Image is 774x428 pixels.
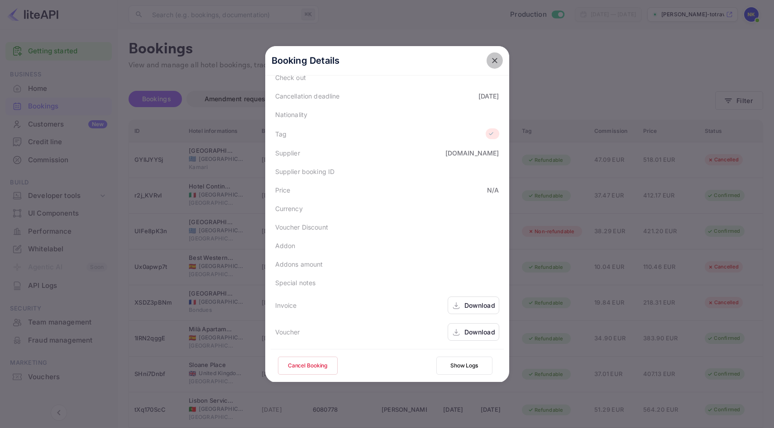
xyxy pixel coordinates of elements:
[275,185,291,195] div: Price
[478,91,499,101] div: [DATE]
[275,278,316,287] div: Special notes
[445,148,499,158] div: [DOMAIN_NAME]
[275,241,296,250] div: Addon
[275,301,297,310] div: Invoice
[275,129,287,139] div: Tag
[275,259,323,269] div: Addons amount
[278,357,338,375] button: Cancel Booking
[275,222,328,232] div: Voucher Discount
[487,52,503,69] button: close
[487,185,499,195] div: N/A
[275,327,300,337] div: Voucher
[272,54,340,67] p: Booking Details
[275,91,340,101] div: Cancellation deadline
[436,357,492,375] button: Show Logs
[275,110,308,119] div: Nationality
[275,73,306,82] div: Check out
[464,327,495,337] div: Download
[464,301,495,310] div: Download
[275,204,303,213] div: Currency
[275,148,300,158] div: Supplier
[275,167,335,176] div: Supplier booking ID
